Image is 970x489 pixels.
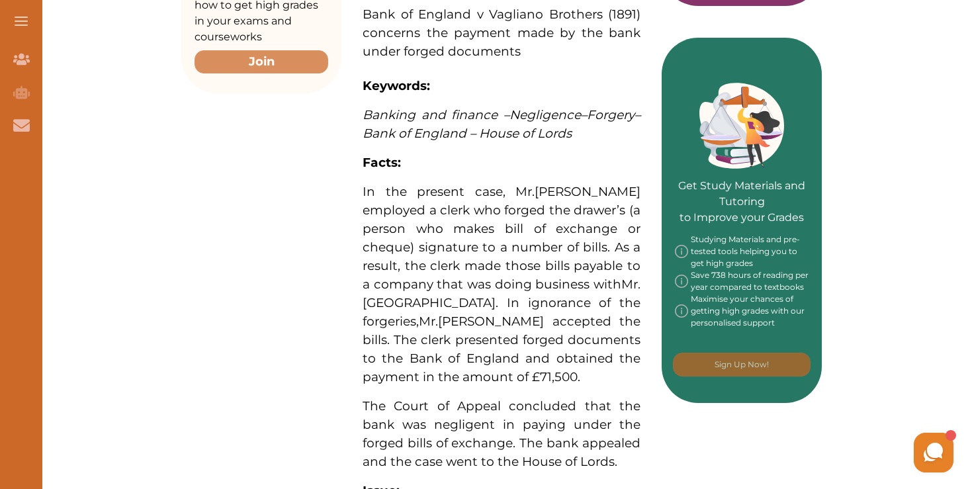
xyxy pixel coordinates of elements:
[581,107,587,122] span: –
[675,234,688,269] img: info-img
[673,353,811,377] button: [object Object]
[363,107,509,122] span: Banking and finance –
[195,50,328,73] button: Join
[675,269,809,293] div: Save 738 hours of reading per year compared to textbooks
[363,295,640,329] span: [GEOGRAPHIC_DATA]. In ignorance of the forgeries,
[699,83,784,169] img: Green card image
[509,107,581,122] span: Negligence
[419,314,438,329] span: Mr.
[675,234,809,269] div: Studying Materials and pre-tested tools helping you to get high grades
[363,314,640,384] span: [PERSON_NAME] accepted the bills. The clerk presented forged documents to the Bank of England and...
[675,293,809,329] div: Maximise your chances of getting high grades with our personalised support
[715,359,769,371] p: Sign Up Now!
[675,293,688,329] img: info-img
[675,269,688,293] img: info-img
[363,78,430,93] strong: Keywords:
[363,7,640,59] span: Bank of England v Vagliano Brothers (1891) concerns the payment made by the bank under forged doc...
[652,429,957,476] iframe: HelpCrunch
[363,155,401,170] strong: Facts:
[587,107,635,122] span: Forgery
[363,184,535,199] span: In the present case, Mr.
[363,398,640,469] span: The Court of Appeal concluded that the bank was negligent in paying under the forged bills of exc...
[621,277,640,292] span: Mr.
[675,141,809,226] p: Get Study Materials and Tutoring to Improve your Grades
